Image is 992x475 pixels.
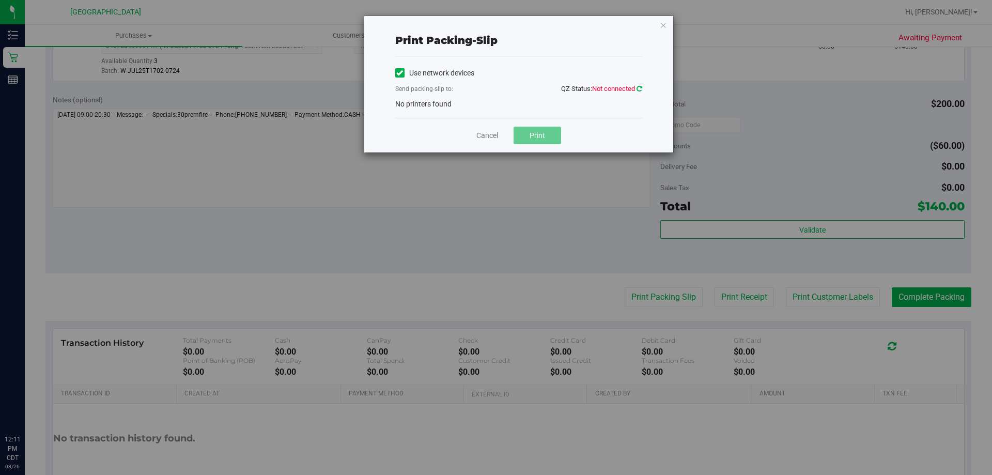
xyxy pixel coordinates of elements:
[514,127,561,144] button: Print
[561,85,642,93] span: QZ Status:
[395,100,452,108] span: No printers found
[395,34,498,47] span: Print packing-slip
[592,85,635,93] span: Not connected
[476,130,498,141] a: Cancel
[530,131,545,140] span: Print
[395,84,453,94] label: Send packing-slip to:
[395,68,474,79] label: Use network devices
